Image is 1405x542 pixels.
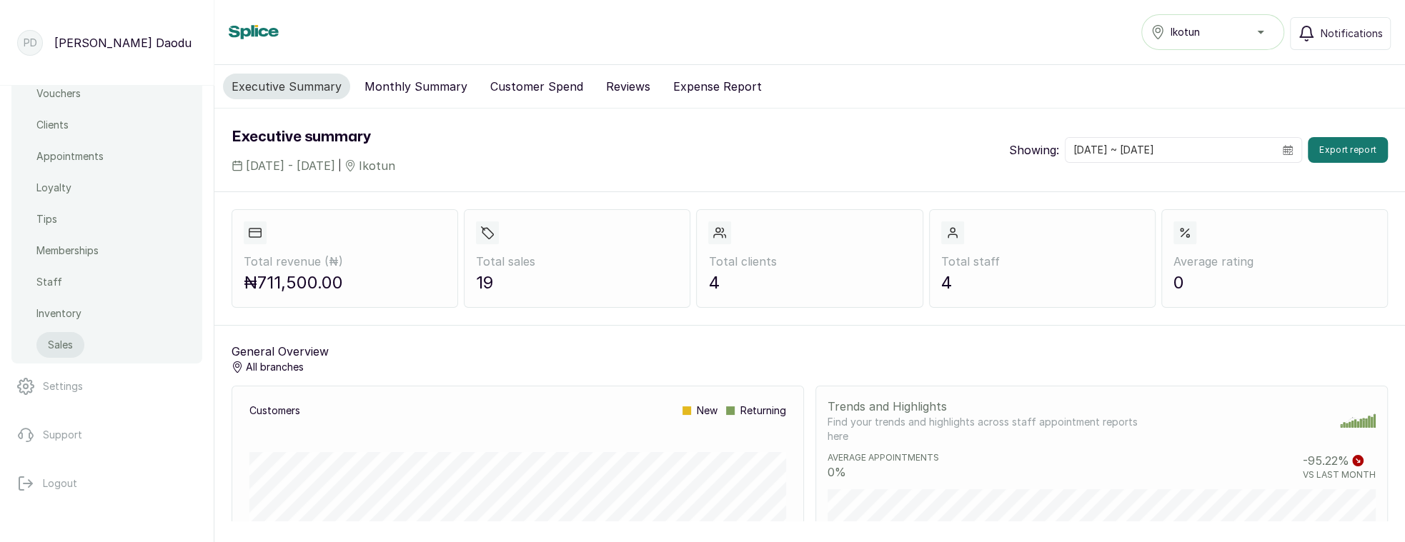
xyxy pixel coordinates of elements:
[1141,14,1284,50] button: Ikotun
[36,301,81,326] a: Inventory
[11,366,202,406] a: Settings
[244,253,446,270] p: Total revenue ( ₦ )
[482,74,592,99] button: Customer Spend
[36,275,62,289] p: Staff
[48,338,73,352] p: Sales
[682,403,718,418] p: new
[24,36,37,50] p: PD
[941,253,1143,270] p: Total staff
[36,238,99,264] a: Memberships
[244,270,446,296] p: ₦711,500.00
[36,118,69,132] p: Clients
[54,34,192,51] p: [PERSON_NAME] Daodu
[708,270,910,296] p: 4
[36,149,104,164] p: Appointments
[232,126,395,149] h1: Executive summary
[665,74,770,99] button: Expense Report
[223,74,350,99] button: Executive Summary
[476,253,678,270] p: Total sales
[36,332,84,358] a: Sales
[36,181,71,195] p: Loyalty
[1171,25,1200,39] span: Ikotun
[43,428,82,442] p: Support
[36,244,99,258] p: Memberships
[828,452,939,463] p: Average appointments
[43,476,77,491] p: Logout
[36,81,81,106] a: Vouchers
[708,253,910,270] p: Total clients
[43,379,83,393] p: Settings
[246,157,335,174] span: [DATE] - [DATE]
[36,144,104,169] a: Appointments
[232,343,329,360] p: General Overview
[1173,270,1376,296] p: 0
[36,212,57,226] p: Tips
[828,415,1156,443] p: Find your trends and highlights across staff appointment reports here
[11,463,202,503] button: Logout
[36,269,62,295] a: Staff
[476,270,678,296] p: 19
[1283,145,1293,155] svg: calendar
[828,398,1156,415] p: Trends and Highlights
[726,403,786,418] p: returning
[1009,141,1059,159] p: Showing:
[36,86,81,101] p: Vouchers
[36,175,71,201] a: Loyalty
[338,159,342,173] span: |
[36,206,57,232] a: Tips
[359,157,395,174] span: Ikotun
[1303,452,1349,469] span: -95.22 %
[1303,469,1376,481] p: VS LAST MONTH
[356,74,476,99] button: Monthly Summary
[246,360,304,374] span: All branches
[941,270,1143,296] p: 4
[36,306,81,321] p: Inventory
[11,415,202,455] a: Support
[1308,137,1388,163] button: Export report
[1066,138,1274,162] input: Select date
[1173,253,1376,270] p: Average rating
[828,463,939,481] p: 0 %
[597,74,659,99] button: Reviews
[1290,17,1391,50] button: Notifications
[249,403,300,418] p: Customers
[1321,26,1383,41] span: Notifications
[36,112,69,138] a: Clients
